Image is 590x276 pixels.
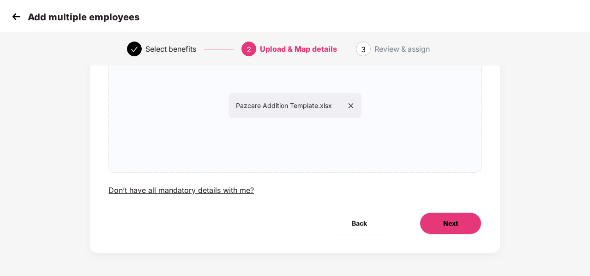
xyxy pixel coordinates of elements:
span: Pazcare Addition Template.xlsx [236,102,354,109]
span: Next [443,218,458,228]
span: close [348,102,354,109]
span: Pazcare Addition Template.xlsx close [109,39,481,172]
div: Upload & Map details [260,42,337,56]
span: 3 [361,45,366,54]
button: Next [420,212,482,234]
span: 2 [247,45,251,54]
span: check [131,46,138,53]
p: Add multiple employees [28,12,139,23]
button: Back [329,212,390,234]
span: Back [352,218,367,228]
div: Select benefits [145,42,196,56]
img: svg+xml;base64,PHN2ZyB4bWxucz0iaHR0cDovL3d3dy53My5vcmcvMjAwMC9zdmciIHdpZHRoPSIzMCIgaGVpZ2h0PSIzMC... [9,10,23,24]
div: Don’t have all mandatory details with me? [108,186,254,195]
div: Review & assign [374,42,430,56]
